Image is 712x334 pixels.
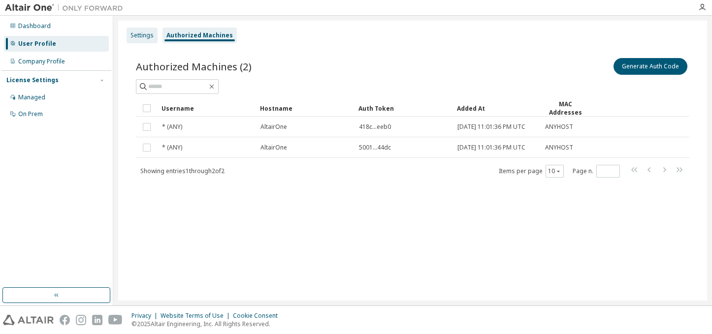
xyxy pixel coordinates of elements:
[108,315,123,325] img: youtube.svg
[260,144,287,152] span: AltairOne
[5,3,128,13] img: Altair One
[457,144,525,152] span: [DATE] 11:01:36 PM UTC
[545,100,586,117] div: MAC Addresses
[6,76,59,84] div: License Settings
[457,100,537,116] div: Added At
[136,60,252,73] span: Authorized Machines (2)
[457,123,525,131] span: [DATE] 11:01:36 PM UTC
[358,100,449,116] div: Auth Token
[130,31,154,39] div: Settings
[260,123,287,131] span: AltairOne
[545,123,573,131] span: ANYHOST
[573,165,620,178] span: Page n.
[499,165,564,178] span: Items per page
[614,58,687,75] button: Generate Auth Code
[162,144,182,152] span: * (ANY)
[162,123,182,131] span: * (ANY)
[233,312,284,320] div: Cookie Consent
[359,144,391,152] span: 5001...44dc
[18,40,56,48] div: User Profile
[140,167,225,175] span: Showing entries 1 through 2 of 2
[18,93,45,101] div: Managed
[162,100,252,116] div: Username
[60,315,70,325] img: facebook.svg
[260,100,351,116] div: Hostname
[18,22,51,30] div: Dashboard
[548,167,561,175] button: 10
[76,315,86,325] img: instagram.svg
[3,315,54,325] img: altair_logo.svg
[18,110,43,118] div: On Prem
[166,31,233,39] div: Authorized Machines
[18,58,65,65] div: Company Profile
[131,312,161,320] div: Privacy
[359,123,391,131] span: 418c...eeb0
[545,144,573,152] span: ANYHOST
[92,315,102,325] img: linkedin.svg
[131,320,284,328] p: © 2025 Altair Engineering, Inc. All Rights Reserved.
[161,312,233,320] div: Website Terms of Use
